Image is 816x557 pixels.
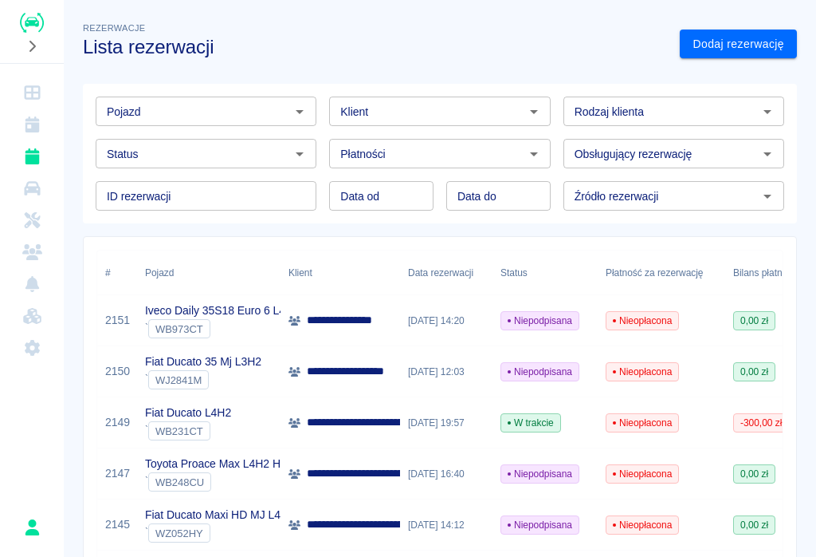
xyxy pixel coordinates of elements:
span: 0,00 zł [734,518,775,532]
div: [DATE] 14:12 [400,500,492,551]
button: Otwórz [288,143,311,165]
p: Fiat Ducato Maxi HD MJ L4H2 [145,507,295,523]
a: 2149 [105,414,130,431]
a: Klienci [6,236,57,268]
span: WB973CT [149,323,210,335]
p: Fiat Ducato 35 Mj L3H2 [145,354,261,370]
a: Ustawienia [6,332,57,364]
button: Rozwiń nawigację [20,36,44,57]
span: 0,00 zł [734,314,775,328]
a: 2150 [105,363,130,380]
span: Nieopłacona [606,416,678,430]
p: Toyota Proace Max L4H2 Hak [145,456,292,472]
a: 2151 [105,312,130,329]
a: Powiadomienia [6,268,57,300]
div: Data rezerwacji [400,251,492,295]
div: Pojazd [137,251,280,295]
div: [DATE] 19:57 [400,397,492,448]
button: Otwórz [756,143,779,165]
a: 2147 [105,465,130,482]
div: # [97,251,137,295]
div: ` [145,472,292,492]
div: Status [492,251,598,295]
a: Dodaj rezerwację [680,30,797,59]
a: 2145 [105,516,130,533]
span: Rezerwacje [83,23,145,33]
button: Otwórz [523,143,545,165]
span: -300,00 zł [734,416,788,430]
button: Otwórz [288,101,311,123]
span: Nieopłacona [606,518,678,532]
div: Status [500,251,528,295]
div: [DATE] 12:03 [400,346,492,397]
p: Iveco Daily 35S18 Euro 6 L4H3 [145,302,300,319]
div: ` [145,319,300,338]
input: DD.MM.YYYY [329,181,433,211]
button: Otwórz [756,101,779,123]
span: 0,00 zł [734,365,775,379]
span: Nieopłacona [606,467,678,481]
button: Otwórz [523,101,545,123]
div: Klient [280,251,400,295]
div: Pojazd [145,251,174,295]
button: Patryk Bąk [15,511,49,544]
span: WB231CT [149,425,210,437]
span: W trakcie [501,416,560,430]
input: DD.MM.YYYY [446,181,551,211]
span: Niepodpisana [501,467,579,481]
span: Niepodpisana [501,518,579,532]
div: Data rezerwacji [408,251,473,295]
span: Nieopłacona [606,365,678,379]
div: [DATE] 14:20 [400,295,492,346]
span: Niepodpisana [501,314,579,328]
div: ` [145,421,231,440]
img: Renthelp [20,13,44,33]
a: Serwisy [6,204,57,236]
span: WZ052HY [149,527,210,539]
div: Klient [288,251,312,295]
span: WB248CU [149,476,210,488]
a: Dashboard [6,77,57,109]
div: ` [145,370,261,389]
a: Widget WWW [6,300,57,332]
span: Nieopłacona [606,314,678,328]
a: Flota [6,172,57,204]
div: Płatność za rezerwację [606,251,704,295]
span: WJ2841M [149,374,208,386]
button: Otwórz [756,185,779,207]
a: Rezerwacje [6,140,57,172]
div: # [105,251,111,295]
div: Bilans płatności [733,251,799,295]
h3: Lista rezerwacji [83,36,667,58]
a: Kalendarz [6,109,57,140]
span: 0,00 zł [734,467,775,481]
div: ` [145,523,295,543]
div: Płatność za rezerwację [598,251,725,295]
div: [DATE] 16:40 [400,448,492,500]
p: Fiat Ducato L4H2 [145,405,231,421]
span: Niepodpisana [501,365,579,379]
